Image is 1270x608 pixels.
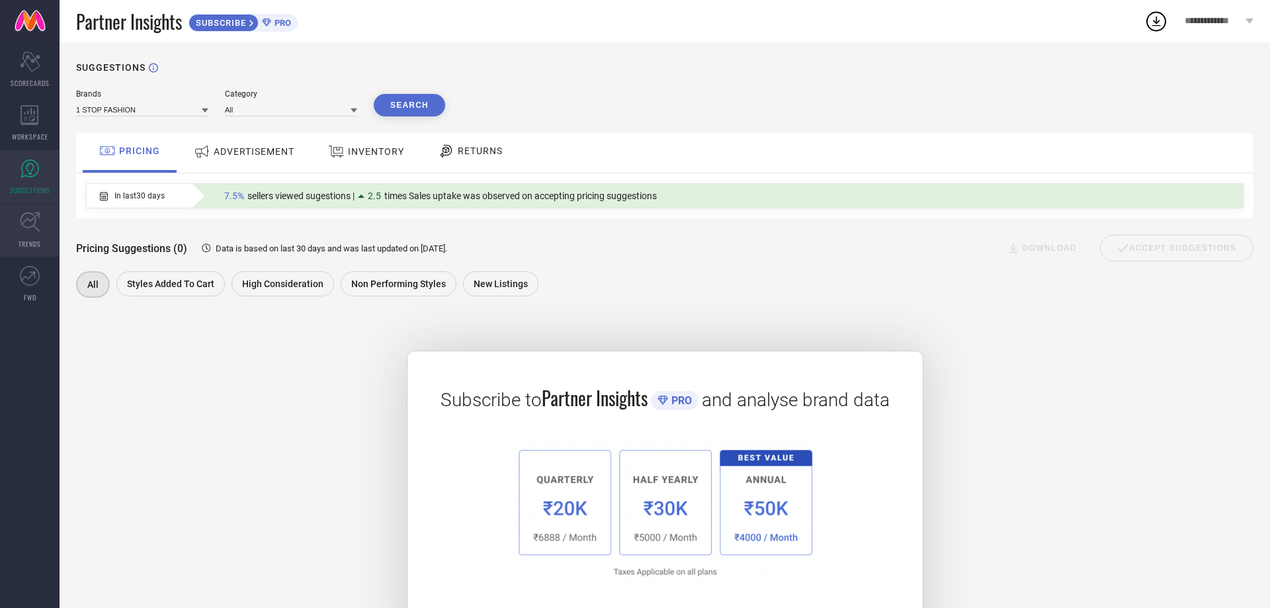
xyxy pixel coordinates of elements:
[76,242,187,255] span: Pricing Suggestions (0)
[242,279,323,289] span: High Consideration
[668,394,692,407] span: PRO
[19,239,41,249] span: TRENDS
[218,187,663,204] div: Percentage of sellers who have viewed suggestions for the current Insight Type
[12,132,48,142] span: WORKSPACE
[10,185,50,195] span: SUGGESTIONS
[368,191,381,201] span: 2.5
[119,146,160,156] span: PRICING
[189,18,249,28] span: SUBSCRIBE
[87,279,99,290] span: All
[11,78,50,88] span: SCORECARDS
[384,191,657,201] span: times Sales uptake was observed on accepting pricing suggestions
[271,18,291,28] span: PRO
[374,94,445,116] button: Search
[76,89,208,99] div: Brands
[216,243,447,253] span: Data is based on last 30 days and was last updated on [DATE] .
[348,146,404,157] span: INVENTORY
[189,11,298,32] a: SUBSCRIBEPRO
[76,8,182,35] span: Partner Insights
[247,191,355,201] span: sellers viewed sugestions |
[1144,9,1168,33] div: Open download list
[542,384,648,412] span: Partner Insights
[127,279,214,289] span: Styles Added To Cart
[702,389,890,411] span: and analyse brand data
[1100,235,1253,261] div: Accept Suggestions
[351,279,446,289] span: Non Performing Styles
[458,146,503,156] span: RETURNS
[224,191,244,201] span: 7.5%
[506,438,824,586] img: 1a6fb96cb29458d7132d4e38d36bc9c7.png
[225,89,357,99] div: Category
[214,146,294,157] span: ADVERTISEMENT
[474,279,528,289] span: New Listings
[441,389,542,411] span: Subscribe to
[114,191,165,200] span: In last 30 days
[24,292,36,302] span: FWD
[76,62,146,73] h1: SUGGESTIONS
